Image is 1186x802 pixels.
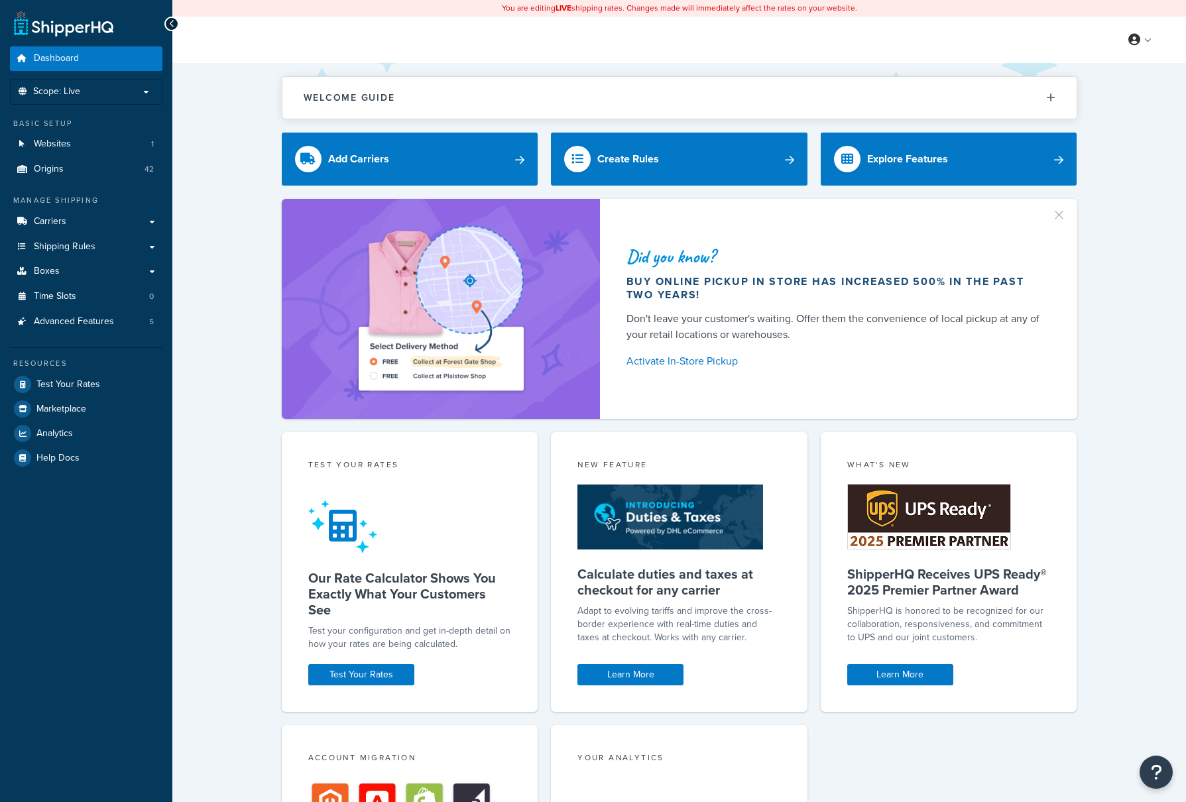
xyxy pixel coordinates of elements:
[10,235,162,259] a: Shipping Rules
[847,566,1051,598] h5: ShipperHQ Receives UPS Ready® 2025 Premier Partner Award
[10,209,162,234] a: Carriers
[10,284,162,309] li: Time Slots
[149,291,154,302] span: 0
[33,86,80,97] span: Scope: Live
[10,46,162,71] a: Dashboard
[577,566,781,598] h5: Calculate duties and taxes at checkout for any carrier
[597,150,659,168] div: Create Rules
[36,453,80,464] span: Help Docs
[321,219,561,399] img: ad-shirt-map-b0359fc47e01cab431d101c4b569394f6a03f54285957d908178d52f29eb9668.png
[10,284,162,309] a: Time Slots0
[10,132,162,156] li: Websites
[36,428,73,439] span: Analytics
[626,352,1045,371] a: Activate In-Store Pickup
[34,266,60,277] span: Boxes
[10,157,162,182] a: Origins42
[556,2,571,14] b: LIVE
[308,570,512,618] h5: Our Rate Calculator Shows You Exactly What Your Customers See
[282,77,1077,119] button: Welcome Guide
[847,459,1051,474] div: What's New
[10,195,162,206] div: Manage Shipping
[847,664,953,685] a: Learn More
[149,316,154,327] span: 5
[10,259,162,284] a: Boxes
[308,459,512,474] div: Test your rates
[151,139,154,150] span: 1
[626,311,1045,343] div: Don't leave your customer's waiting. Offer them the convenience of local pickup at any of your re...
[577,604,781,644] p: Adapt to evolving tariffs and improve the cross-border experience with real-time duties and taxes...
[10,118,162,129] div: Basic Setup
[10,157,162,182] li: Origins
[867,150,948,168] div: Explore Features
[10,397,162,421] a: Marketplace
[34,139,71,150] span: Websites
[304,93,395,103] h2: Welcome Guide
[34,291,76,302] span: Time Slots
[34,241,95,253] span: Shipping Rules
[626,275,1045,302] div: Buy online pickup in store has increased 500% in the past two years!
[145,164,154,175] span: 42
[551,133,807,186] a: Create Rules
[10,446,162,470] a: Help Docs
[308,624,512,651] div: Test your configuration and get in-depth detail on how your rates are being calculated.
[10,422,162,445] a: Analytics
[821,133,1077,186] a: Explore Features
[34,216,66,227] span: Carriers
[308,664,414,685] a: Test Your Rates
[34,164,64,175] span: Origins
[10,372,162,396] a: Test Your Rates
[328,150,389,168] div: Add Carriers
[10,358,162,369] div: Resources
[34,316,114,327] span: Advanced Features
[626,247,1045,266] div: Did you know?
[36,379,100,390] span: Test Your Rates
[308,752,512,767] div: Account Migration
[577,459,781,474] div: New Feature
[282,133,538,186] a: Add Carriers
[577,752,781,767] div: Your Analytics
[36,404,86,415] span: Marketplace
[10,132,162,156] a: Websites1
[10,310,162,334] li: Advanced Features
[577,664,683,685] a: Learn More
[34,53,79,64] span: Dashboard
[10,310,162,334] a: Advanced Features5
[1140,756,1173,789] button: Open Resource Center
[847,604,1051,644] p: ShipperHQ is honored to be recognized for our collaboration, responsiveness, and commitment to UP...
